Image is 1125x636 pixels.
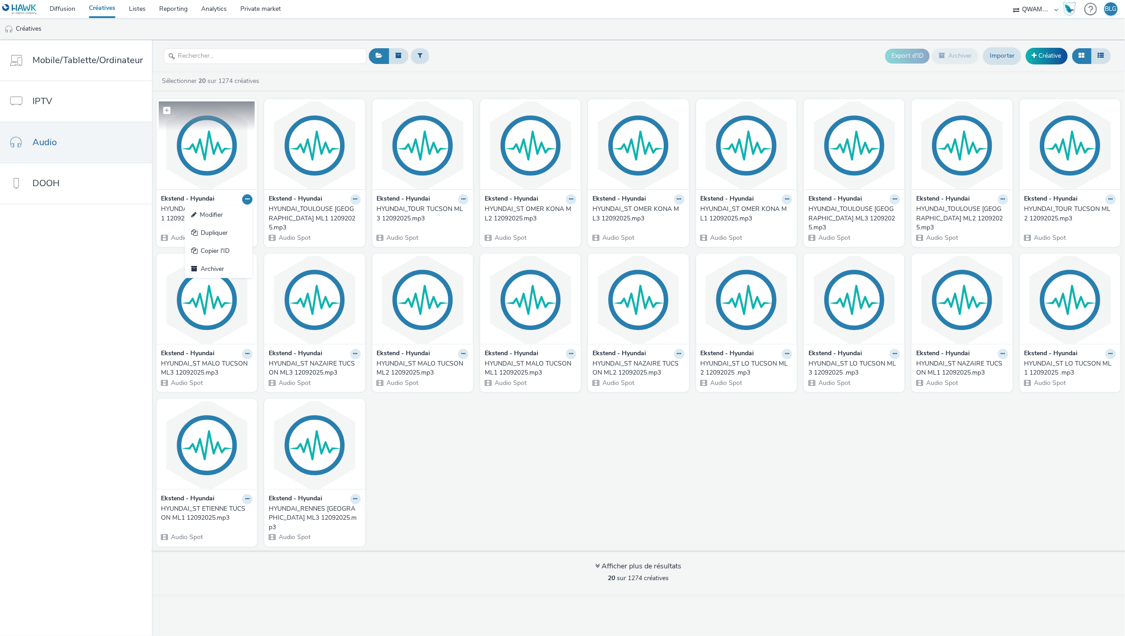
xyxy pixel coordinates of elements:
strong: Ekstend - Hyundai [377,194,431,205]
span: Audio Spot [710,233,743,242]
img: HYUNDAI_TOUR TUCSON ML1 12092025.mp3 visual [159,101,255,189]
input: Rechercher... [164,48,367,64]
strong: Ekstend - Hyundai [269,194,322,205]
a: Archiver [185,260,253,278]
img: HYUNDAI_TOUR TUCSON ML2 12092025.mp3 visual [1022,101,1118,189]
span: Audio Spot [1033,379,1066,387]
span: Audio [32,136,57,149]
a: HYUNDAI_TOULOUSE [GEOGRAPHIC_DATA] ML2 12092025.mp3 [916,205,1008,232]
div: HYUNDAI_TOUR TUCSON ML2 12092025.mp3 [1024,205,1112,223]
div: HYUNDAI_ST OMER KONA ML2 12092025.mp3 [485,205,573,223]
img: HYUNDAI_ST OMER KONA ML2 12092025.mp3 visual [482,101,579,189]
div: Afficher plus de résultats [596,561,682,572]
strong: Ekstend - Hyundai [161,494,215,504]
div: HYUNDAI_ST LO TUCSON ML1 12092025 .mp3 [1024,359,1112,378]
div: HYUNDAI_ST LO TUCSON ML2 12092025 .mp3 [701,359,789,378]
a: HYUNDAI_ST NAZAIRE TUCSON ML3 12092025.mp3 [269,359,360,378]
div: HYUNDAI_ST NAZAIRE TUCSON ML3 12092025.mp3 [269,359,357,378]
a: Créative [1026,48,1068,64]
a: HYUNDAI_ST OMER KONA ML3 12092025.mp3 [592,205,684,223]
a: HYUNDAI_TOUR TUCSON ML3 12092025.mp3 [377,205,468,223]
span: Audio Spot [386,233,419,242]
a: HYUNDAI_ST LO TUCSON ML1 12092025 .mp3 [1024,359,1116,378]
span: sur 1274 créatives [608,574,669,582]
div: HYUNDAI_TOULOUSE [GEOGRAPHIC_DATA] ML3 12092025.mp3 [808,205,896,232]
span: Audio Spot [278,233,311,242]
a: HYUNDAI_ST NAZAIRE TUCSON ML1 12092025.mp3 [916,359,1008,378]
strong: Ekstend - Hyundai [592,194,646,205]
img: HYUNDAI_TOULOUSE NORD TUCSON ML2 12092025.mp3 visual [914,101,1010,189]
img: HYUNDAI_ST OMER KONA ML1 12092025.mp3 visual [698,101,794,189]
a: Sélectionner sur 1274 créatives [161,77,263,85]
a: HYUNDAI_TOULOUSE [GEOGRAPHIC_DATA] ML3 12092025.mp3 [808,205,900,232]
span: Audio Spot [170,533,203,541]
a: Copier l'ID [185,242,253,260]
strong: Ekstend - Hyundai [701,349,754,359]
img: HYUNDAI_TOULOUSE NORD TUCSON ML3 12092025.mp3 visual [806,101,902,189]
div: HYUNDAI_ST NAZAIRE TUCSON ML2 12092025.mp3 [592,359,680,378]
div: HYUNDAI_TOULOUSE [GEOGRAPHIC_DATA] ML2 12092025.mp3 [916,205,1004,232]
img: HYUNDAI_ST OMER KONA ML3 12092025.mp3 visual [590,101,686,189]
strong: Ekstend - Hyundai [916,349,970,359]
span: Audio Spot [278,379,311,387]
img: HYUNDAI_TOULOUSE NORD TUCSON ML1 12092025.mp3 visual [266,101,363,189]
strong: Ekstend - Hyundai [269,494,322,504]
a: HYUNDAI_ST MALO TUCSON ML1 12092025.mp3 [485,359,576,378]
a: HYUNDAI_ST ETIENNE TUCSON ML1 12092025.mp3 [161,504,253,523]
img: HYUNDAI_ST LO TUCSON ML3 12092025 .mp3 visual [806,256,902,344]
span: IPTV [32,95,52,108]
span: Audio Spot [494,233,527,242]
strong: Ekstend - Hyundai [377,349,431,359]
span: Audio Spot [602,379,634,387]
div: HYUNDAI_ST ETIENNE TUCSON ML1 12092025.mp3 [161,504,249,523]
img: HYUNDAI_TOUR TUCSON ML3 12092025.mp3 visual [375,101,471,189]
div: HYUNDAI_ST MALO TUCSON ML1 12092025.mp3 [485,359,573,378]
img: undefined Logo [2,4,37,15]
img: HYUNDAI_ST MALO TUCSON ML3 12092025.mp3 visual [159,256,255,344]
a: HYUNDAI_ST OMER KONA ML1 12092025.mp3 [701,205,792,223]
a: HYUNDAI_TOULOUSE [GEOGRAPHIC_DATA] ML1 12092025.mp3 [269,205,360,232]
strong: Ekstend - Hyundai [808,194,862,205]
a: Dupliquer [185,224,253,242]
strong: Ekstend - Hyundai [269,349,322,359]
span: Mobile/Tablette/Ordinateur [32,54,143,67]
span: Audio Spot [170,379,203,387]
img: audio [5,25,14,34]
div: HYUNDAI_ST OMER KONA ML3 12092025.mp3 [592,205,680,223]
strong: Ekstend - Hyundai [592,349,646,359]
img: HYUNDAI_ST LO TUCSON ML1 12092025 .mp3 visual [1022,256,1118,344]
div: HYUNDAI_TOUR TUCSON ML1 12092025.mp3 [161,205,249,223]
span: Audio Spot [602,233,634,242]
a: Modifier [185,206,253,224]
strong: Ekstend - Hyundai [1024,349,1078,359]
strong: Ekstend - Hyundai [701,194,754,205]
strong: Ekstend - Hyundai [485,349,538,359]
img: HYUNDAI_ST NAZAIRE TUCSON ML2 12092025.mp3 visual [590,256,686,344]
div: HYUNDAI_TOUR TUCSON ML3 12092025.mp3 [377,205,465,223]
img: HYUNDAI_ST NAZAIRE TUCSON ML1 12092025.mp3 visual [914,256,1010,344]
a: HYUNDAI_RENNES [GEOGRAPHIC_DATA] ML3 12092025.mp3 [269,504,360,532]
span: Audio Spot [278,533,311,541]
span: Audio Spot [170,233,203,242]
strong: Ekstend - Hyundai [161,349,215,359]
strong: Ekstend - Hyundai [161,194,215,205]
span: Audio Spot [925,379,958,387]
span: Audio Spot [817,379,850,387]
span: Audio Spot [817,233,850,242]
a: HYUNDAI_ST MALO TUCSON ML3 12092025.mp3 [161,359,253,378]
a: HYUNDAI_ST LO TUCSON ML3 12092025 .mp3 [808,359,900,378]
button: Grille [1072,48,1092,64]
img: HYUNDAI_RENNES TUCSON ML3 12092025.mp3 visual [266,401,363,489]
span: Audio Spot [710,379,743,387]
img: HYUNDAI_ST MALO TUCSON ML2 12092025.mp3 visual [375,256,471,344]
img: Hawk Academy [1063,2,1076,16]
button: Archiver [932,48,978,64]
a: HYUNDAI_ST NAZAIRE TUCSON ML2 12092025.mp3 [592,359,684,378]
a: HYUNDAI_ST MALO TUCSON ML2 12092025.mp3 [377,359,468,378]
a: HYUNDAI_ST OMER KONA ML2 12092025.mp3 [485,205,576,223]
a: HYUNDAI_TOUR TUCSON ML2 12092025.mp3 [1024,205,1116,223]
div: BLG [1105,2,1117,16]
img: HYUNDAI_ST MALO TUCSON ML1 12092025.mp3 visual [482,256,579,344]
div: HYUNDAI_ST MALO TUCSON ML2 12092025.mp3 [377,359,465,378]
